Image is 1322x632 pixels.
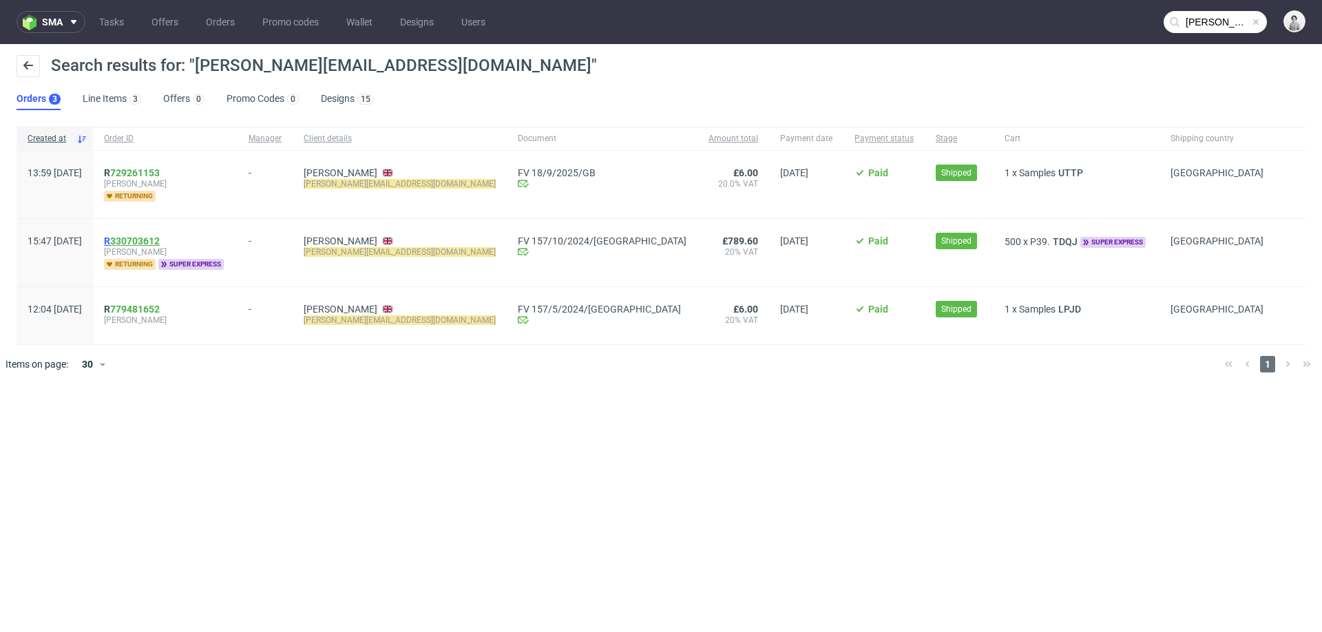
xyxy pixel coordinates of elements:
[198,11,243,33] a: Orders
[304,247,496,257] mark: [PERSON_NAME][EMAIL_ADDRESS][DOMAIN_NAME]
[133,94,138,104] div: 3
[17,11,85,33] button: sma
[104,133,227,145] span: Order ID
[104,235,162,246] a: R330703612
[6,357,68,371] span: Items on page:
[143,11,187,33] a: Offers
[1080,237,1146,248] span: super express
[392,11,442,33] a: Designs
[709,315,758,326] span: 20% VAT
[936,133,983,145] span: Stage
[722,235,758,246] span: £789.60
[104,235,160,246] span: R
[196,94,201,104] div: 0
[941,303,972,315] span: Shipped
[1285,12,1304,31] img: Dudek Mariola
[110,235,160,246] a: 330703612
[28,235,82,246] span: 15:47 [DATE]
[1171,133,1263,145] span: Shipping country
[104,191,156,202] span: returning
[361,94,370,104] div: 15
[854,133,914,145] span: Payment status
[249,230,282,246] div: -
[28,304,82,315] span: 12:04 [DATE]
[104,178,227,189] span: [PERSON_NAME]
[104,246,227,257] span: [PERSON_NAME]
[291,94,295,104] div: 0
[104,304,162,315] a: R779481652
[52,94,57,104] div: 3
[868,304,888,315] span: Paid
[249,133,282,145] span: Manager
[104,259,156,270] span: returning
[1019,304,1056,315] span: Samples
[254,11,327,33] a: Promo codes
[91,11,132,33] a: Tasks
[733,167,758,178] span: £6.00
[1005,235,1148,248] div: x
[83,88,141,110] a: Line Items3
[42,17,63,27] span: sma
[1005,133,1148,145] span: Cart
[1056,167,1086,178] a: UTTP
[51,56,597,75] span: Search results for: "[PERSON_NAME][EMAIL_ADDRESS][DOMAIN_NAME]"
[941,167,972,179] span: Shipped
[104,304,160,315] span: R
[249,162,282,178] div: -
[780,133,832,145] span: Payment date
[1260,356,1275,372] span: 1
[1005,304,1010,315] span: 1
[1030,236,1050,247] span: P39.
[453,11,494,33] a: Users
[110,304,160,315] a: 779481652
[1171,235,1263,246] span: [GEOGRAPHIC_DATA]
[158,259,224,270] span: super express
[1171,167,1263,178] span: [GEOGRAPHIC_DATA]
[518,167,686,178] a: FV 18/9/2025/GB
[104,167,160,178] span: R
[104,167,162,178] a: R729261153
[227,88,299,110] a: Promo Codes0
[1005,167,1148,178] div: x
[518,235,686,246] a: FV 157/10/2024/[GEOGRAPHIC_DATA]
[28,133,71,145] span: Created at
[518,133,686,145] span: Document
[780,167,808,178] span: [DATE]
[338,11,381,33] a: Wallet
[249,298,282,315] div: -
[163,88,204,110] a: Offers0
[304,235,377,246] a: [PERSON_NAME]
[941,235,972,247] span: Shipped
[104,315,227,326] span: [PERSON_NAME]
[74,355,98,374] div: 30
[321,88,374,110] a: Designs15
[780,304,808,315] span: [DATE]
[709,246,758,257] span: 20% VAT
[304,304,377,315] a: [PERSON_NAME]
[23,14,42,30] img: logo
[709,178,758,189] span: 20.0% VAT
[780,235,808,246] span: [DATE]
[868,167,888,178] span: Paid
[110,167,160,178] a: 729261153
[304,133,496,145] span: Client details
[1005,304,1148,315] div: x
[17,88,61,110] a: Orders3
[518,304,686,315] a: FV 157/5/2024/[GEOGRAPHIC_DATA]
[304,167,377,178] a: [PERSON_NAME]
[733,304,758,315] span: £6.00
[868,235,888,246] span: Paid
[1056,304,1084,315] a: LPJD
[304,315,496,325] mark: [PERSON_NAME][EMAIL_ADDRESS][DOMAIN_NAME]
[1019,167,1056,178] span: Samples
[28,167,82,178] span: 13:59 [DATE]
[709,133,758,145] span: Amount total
[1050,236,1080,247] a: TDQJ
[1005,167,1010,178] span: 1
[304,179,496,189] mark: [PERSON_NAME][EMAIL_ADDRESS][DOMAIN_NAME]
[1005,236,1021,247] span: 500
[1171,304,1263,315] span: [GEOGRAPHIC_DATA]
